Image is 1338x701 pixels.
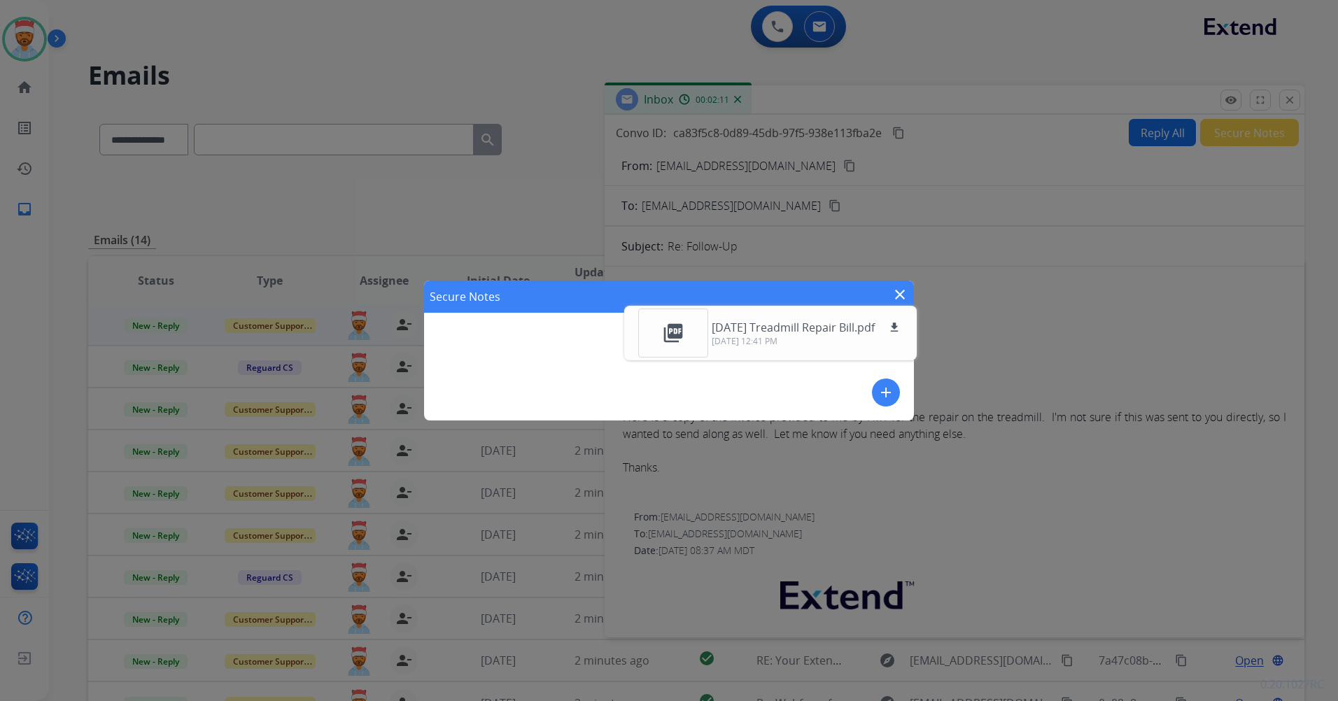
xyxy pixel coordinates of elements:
[430,288,500,305] h1: Secure Notes
[662,322,684,344] mat-icon: picture_as_pdf
[892,286,908,303] mat-icon: close
[888,321,901,334] mat-icon: download
[712,336,903,347] p: [DATE] 12:41 PM
[712,319,875,336] p: [DATE] Treadmill Repair Bill.pdf
[878,384,894,401] mat-icon: add
[1260,676,1324,693] p: 0.20.1027RC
